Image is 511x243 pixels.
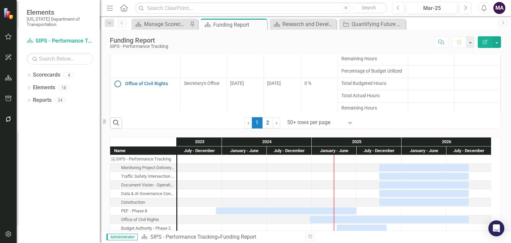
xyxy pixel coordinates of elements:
div: Funding Report [213,21,265,29]
div: July - December [267,146,312,155]
span: Total Budgeted Hours [341,80,405,87]
div: 2024 [222,137,312,146]
div: Funding Report [220,234,256,240]
div: Monitoring Project Delivery Performance [110,163,176,172]
button: MA [493,2,505,14]
div: Task: Start date: 2025-10-01 End date: 2026-09-30 [379,181,469,188]
div: Name [110,146,176,155]
div: Monitoring Project Delivery Performance [121,163,174,172]
div: SIPS - Performance Tracking [110,155,176,163]
td: Double-Click to Edit [408,90,454,103]
a: 2 [262,117,273,128]
td: Double-Click to Edit [338,78,408,90]
div: Task: Start date: 2025-10-01 End date: 2026-09-30 [379,173,469,180]
div: Task: Start date: 2025-10-01 End date: 2026-09-30 [110,172,176,181]
div: Quantifying Future Precipitation Extremes [352,20,404,28]
div: Office of Civil Rights [110,215,176,224]
span: Administrator [106,234,138,240]
div: January - June [402,146,446,155]
div: Construction [110,198,176,207]
div: Office of Civil Rights [121,215,159,224]
a: Office of Civil Rights [125,81,177,86]
a: Quantifying Future Precipitation Extremes [341,20,404,28]
div: Traffic Safety Intersection Project [110,172,176,181]
div: SIPS - Performance Tracking [116,155,171,163]
div: Task: Start date: 2025-10-01 End date: 2026-09-30 [110,198,176,207]
span: [DATE] [267,81,281,86]
div: PEF - Phase 8 [121,207,147,215]
div: Data & AI Governance Consulting [110,189,176,198]
td: Double-Click to Edit [301,78,338,127]
div: January - June [312,146,357,155]
div: Task: Start date: 2023-12-07 End date: 2025-06-29 [216,207,356,214]
span: › [276,120,277,126]
div: PEF - Phase 8 [110,207,176,215]
div: 4 [64,72,74,78]
div: Document Vision - Operations Program Management [110,181,176,189]
span: ‹ [248,120,249,126]
div: July - December [446,146,491,155]
div: Construction [121,198,145,207]
div: Task: Start date: 2023-12-07 End date: 2025-06-29 [110,207,176,215]
div: Task: Start date: 2025-10-01 End date: 2026-09-30 [379,164,469,171]
div: Manage Scorecards [144,20,188,28]
span: Elements [27,8,93,16]
div: Task: Start date: 2025-04-11 End date: 2025-10-31 [110,224,176,233]
div: 0 % [304,80,334,87]
div: » [141,233,300,241]
td: Double-Click to Edit [408,78,454,90]
td: Double-Click to Edit [264,78,301,127]
button: Search [352,3,386,13]
div: 2025 [312,137,402,146]
small: [US_STATE] Department of Transportation [27,16,93,27]
div: Budget Authority - Phase 2 [110,224,176,233]
div: Task: Start date: 2025-10-01 End date: 2026-09-30 [379,199,469,206]
div: Funding Report [110,37,168,44]
td: Double-Click to Edit [227,78,264,127]
div: SIPS - Performance Tracking [110,44,168,49]
td: Double-Click to Edit [338,90,408,103]
div: 18 [59,85,69,91]
div: Task: Start date: 2025-04-11 End date: 2025-10-31 [337,225,387,232]
div: Task: Start date: 2024-12-23 End date: 2026-09-30 [110,215,176,224]
div: Mar-25 [409,4,455,12]
td: Double-Click to Edit [181,78,227,127]
span: Total Actual Hours [341,92,405,99]
input: Search ClearPoint... [135,2,387,14]
span: Percentage of Budget Utilized [341,68,405,74]
div: Research and Development Projects [282,20,335,28]
button: Mar-25 [406,2,457,14]
span: 1 [252,117,262,128]
span: Remaining Hours [341,55,405,62]
div: Open Intercom Messenger [488,220,504,236]
div: 24 [55,98,66,103]
td: Double-Click to Edit [454,78,500,90]
div: 2026 [402,137,491,146]
div: Budget Authority - Phase 2 [121,224,171,233]
div: Task: Start date: 2024-12-23 End date: 2026-09-30 [310,216,469,223]
a: Reports [33,97,52,104]
input: Search Below... [27,53,93,65]
span: Search [362,5,376,10]
div: Data & AI Governance Consulting [121,189,174,198]
div: Task: Start date: 2025-10-01 End date: 2026-09-30 [110,189,176,198]
span: Remaining Hours [341,105,405,111]
div: January - June [222,146,267,155]
div: July - December [357,146,402,155]
a: SIPS - Performance Tracking [150,234,218,240]
div: 2023 [177,137,222,146]
span: Secretary's Office [184,81,219,86]
div: Task: Start date: 2025-10-01 End date: 2026-09-30 [110,163,176,172]
div: July - December [177,146,222,155]
div: Traffic Safety Intersection Project [121,172,174,181]
div: Task: Start date: 2025-10-01 End date: 2026-09-30 [110,181,176,189]
div: Task: SIPS - Performance Tracking Start date: 2023-11-27 End date: 2023-11-28 [110,155,176,163]
a: Research and Development Projects [271,20,335,28]
div: Task: Start date: 2025-10-01 End date: 2026-09-30 [379,190,469,197]
a: Manage Scorecards [133,20,188,28]
div: Document Vision - Operations Program Management [121,181,174,189]
img: No Information [114,80,122,88]
a: Elements [33,84,55,92]
a: SIPS - Performance Tracking [27,37,93,45]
